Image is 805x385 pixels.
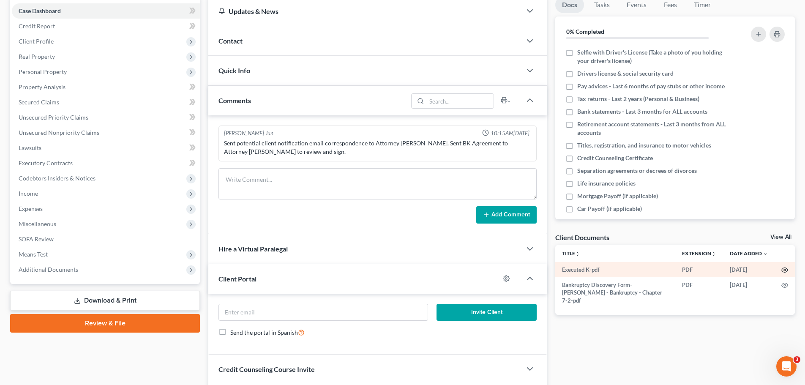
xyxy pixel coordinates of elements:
[12,19,200,34] a: Credit Report
[19,190,38,197] span: Income
[218,365,315,373] span: Credit Counseling Course Invite
[19,114,88,121] span: Unsecured Priority Claims
[218,96,251,104] span: Comments
[427,94,494,108] input: Search...
[19,251,48,258] span: Means Test
[437,304,537,321] button: Invite Client
[12,110,200,125] a: Unsecured Priority Claims
[12,140,200,156] a: Lawsuits
[12,125,200,140] a: Unsecured Nonpriority Claims
[730,250,768,257] a: Date Added expand_more
[675,262,723,277] td: PDF
[19,175,96,182] span: Codebtors Insiders & Notices
[577,120,728,137] span: Retirement account statements - Last 3 months from ALL accounts
[776,356,797,377] iframe: Intercom live chat
[577,141,711,150] span: Titles, registration, and insurance to motor vehicles
[218,7,511,16] div: Updates & News
[219,304,427,320] input: Enter email
[12,232,200,247] a: SOFA Review
[555,277,675,308] td: Bankruptcy Discovery Form-[PERSON_NAME] - Bankruptcy - Chapter 7-2-pdf
[12,3,200,19] a: Case Dashboard
[723,262,775,277] td: [DATE]
[230,329,298,336] span: Send the portal in Spanish
[19,38,54,45] span: Client Profile
[10,314,200,333] a: Review & File
[763,251,768,257] i: expand_more
[794,356,800,363] span: 3
[12,79,200,95] a: Property Analysis
[575,251,580,257] i: unfold_more
[476,206,537,224] button: Add Comment
[577,82,725,90] span: Pay advices - Last 6 months of pay stubs or other income
[577,167,697,175] span: Separation agreements or decrees of divorces
[577,107,707,116] span: Bank statements - Last 3 months for ALL accounts
[19,98,59,106] span: Secured Claims
[19,266,78,273] span: Additional Documents
[770,234,791,240] a: View All
[577,192,658,200] span: Mortgage Payoff (if applicable)
[19,159,73,167] span: Executory Contracts
[19,220,56,227] span: Miscellaneous
[566,28,604,35] strong: 0% Completed
[562,250,580,257] a: Titleunfold_more
[19,83,65,90] span: Property Analysis
[577,95,699,103] span: Tax returns - Last 2 years (Personal & Business)
[555,233,609,242] div: Client Documents
[218,37,243,45] span: Contact
[19,144,41,151] span: Lawsuits
[577,179,636,188] span: Life insurance policies
[19,68,67,75] span: Personal Property
[682,250,716,257] a: Extensionunfold_more
[577,154,653,162] span: Credit Counseling Certificate
[12,156,200,171] a: Executory Contracts
[577,205,642,213] span: Car Payoff (if applicable)
[723,277,775,308] td: [DATE]
[224,129,273,137] div: [PERSON_NAME] Jun
[19,129,99,136] span: Unsecured Nonpriority Claims
[19,205,43,212] span: Expenses
[675,277,723,308] td: PDF
[218,66,250,74] span: Quick Info
[555,262,675,277] td: Executed K-pdf
[577,69,674,78] span: Drivers license & social security card
[19,235,54,243] span: SOFA Review
[218,245,288,253] span: Hire a Virtual Paralegal
[10,291,200,311] a: Download & Print
[711,251,716,257] i: unfold_more
[491,129,529,137] span: 10:15AM[DATE]
[19,7,61,14] span: Case Dashboard
[19,22,55,30] span: Credit Report
[19,53,55,60] span: Real Property
[12,95,200,110] a: Secured Claims
[218,275,257,283] span: Client Portal
[577,48,728,65] span: Selfie with Driver's License (Take a photo of you holding your driver's license)
[224,139,531,156] div: Sent potential client notification email correspondence to Attorney [PERSON_NAME]. Sent BK Agreem...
